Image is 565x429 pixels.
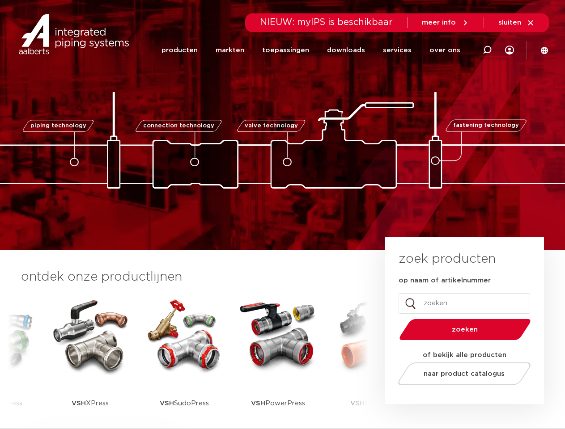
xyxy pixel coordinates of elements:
[498,19,535,27] a: sluiten
[399,293,530,314] input: zoeken
[422,19,469,27] a: meer info
[21,268,355,286] h3: ontdek onze productlijnen
[260,18,393,27] span: NIEUW: myIPS is beschikbaar
[383,33,412,67] a: services
[72,400,86,407] strong: VSH
[505,32,514,68] div: my IPS
[161,33,460,67] nav: Menu
[399,250,496,268] h3: zoek producten
[350,400,365,407] strong: VSH
[429,33,460,67] a: over ons
[143,123,214,129] span: connection technology
[422,326,508,333] span: zoeken
[160,400,174,407] strong: VSH
[422,19,456,26] span: meer info
[395,318,534,341] button: zoeken
[216,33,244,67] a: markten
[395,362,533,385] a: naar product catalogus
[424,370,505,377] span: naar product catalogus
[245,123,298,129] span: valve technology
[161,33,198,67] a: producten
[30,123,86,129] span: piping technology
[262,33,309,67] a: toepassingen
[498,19,521,26] span: sluiten
[453,123,519,129] span: fastening technology
[399,276,491,285] label: op naam of artikelnummer
[327,33,365,67] a: downloads
[423,352,506,358] strong: of bekijk alle producten
[251,400,265,407] strong: VSH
